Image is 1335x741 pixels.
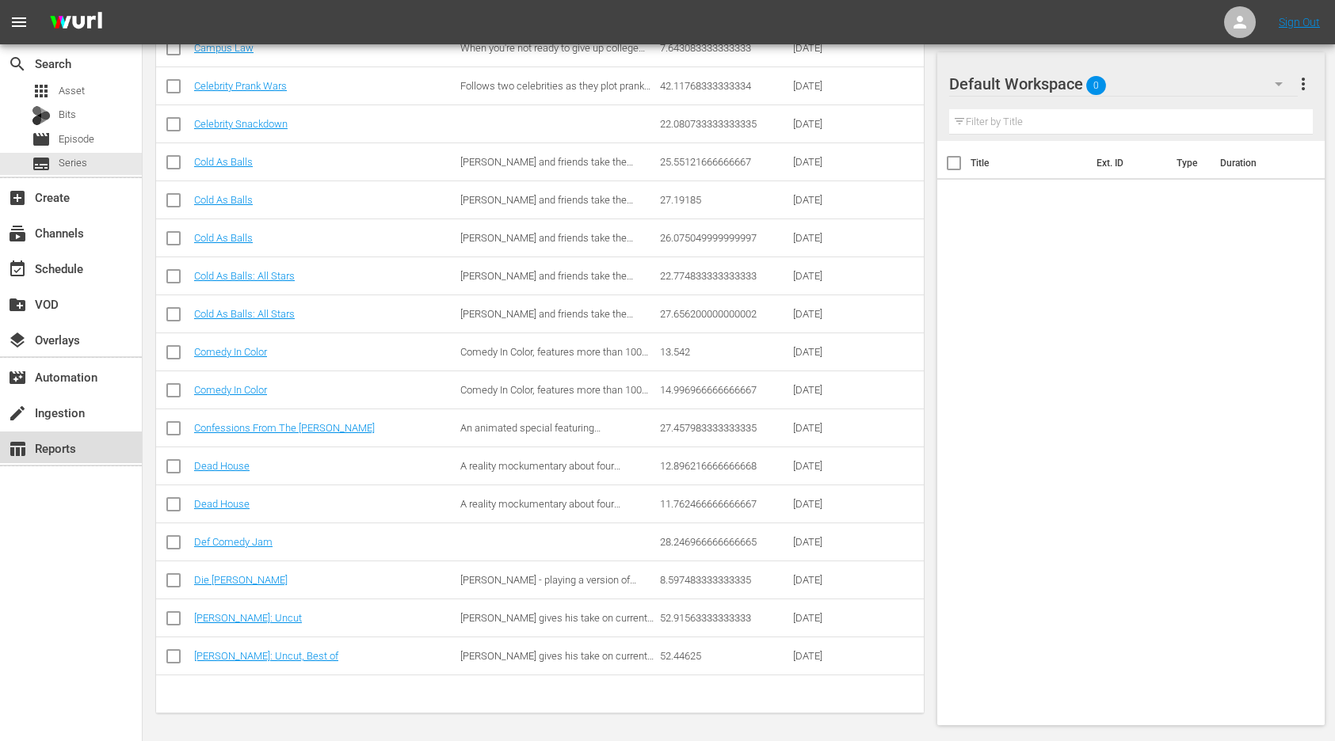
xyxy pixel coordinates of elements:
div: 26.075049999999997 [660,232,788,244]
span: Overlays [8,331,27,350]
span: Episode [59,131,94,147]
th: Title [971,141,1087,185]
span: [PERSON_NAME] - playing a version of himself - is on a death-defying quest to become an action star. [460,574,636,610]
div: 13.542 [660,346,788,358]
span: An animated special featuring [PERSON_NAME] telling [PERSON_NAME] and personal stories. [460,422,644,458]
div: [DATE] [793,422,855,434]
div: [DATE] [793,346,855,358]
span: Create [8,188,27,207]
div: [DATE] [793,232,855,244]
span: Search [8,55,27,74]
a: Dead House [194,498,250,510]
span: [PERSON_NAME] gives his take on current affairs and pop culture with various guests. [460,650,654,674]
span: 0 [1086,69,1106,102]
a: Cold As Balls [194,194,253,206]
div: [DATE] [793,42,855,54]
a: Cold As Balls: All Stars [194,308,295,320]
div: 27.19185 [660,194,788,206]
a: [PERSON_NAME]: Uncut, Best of [194,650,338,662]
div: [DATE] [793,80,855,92]
span: Comedy In Color, features more than 100 original performances from the next generation of comics. [460,384,648,420]
span: Ingestion [8,404,27,423]
div: [DATE] [793,612,855,624]
a: Die [PERSON_NAME] [194,574,288,586]
div: [DATE] [793,460,855,472]
div: [DATE] [793,574,855,586]
div: [DATE] [793,384,855,396]
a: Campus Law [194,42,254,54]
div: [DATE] [793,118,855,130]
div: [DATE] [793,156,855,168]
span: A reality mockumentary about four Zombies trying to live with a human. [460,460,622,484]
img: ans4CAIJ8jUAAAAAAAAAAAAAAAAAAAAAAAAgQb4GAAAAAAAAAAAAAAAAAAAAAAAAJMjXAAAAAAAAAAAAAAAAAAAAAAAAgAT5G... [38,4,114,41]
span: [PERSON_NAME] and friends take the plunge into the post game cold tub for the most awkward interv... [460,270,646,306]
a: Confessions From The [PERSON_NAME] [194,422,375,434]
span: Series [59,155,87,171]
span: Automation [8,368,27,387]
div: 22.774833333333333 [660,270,788,282]
span: [PERSON_NAME] and friends take the plunge into the post game cold tub for the most awkward interv... [460,156,646,192]
div: [DATE] [793,536,855,548]
div: 27.457983333333335 [660,422,788,434]
div: [DATE] [793,308,855,320]
span: [PERSON_NAME] and friends take the plunge into the post game cold tub for the most awkward interv... [460,194,646,230]
span: Episode [32,130,51,149]
div: 28.246966666666665 [660,536,788,548]
span: [PERSON_NAME] and friends take the plunge into the post game cold tub for the most awkward interv... [460,308,646,344]
div: 25.55121666666667 [660,156,788,168]
a: Comedy In Color [194,384,267,396]
div: 11.762466666666667 [660,498,788,510]
span: Bits [59,107,76,123]
div: 12.896216666666668 [660,460,788,472]
div: [DATE] [793,194,855,206]
th: Ext. ID [1087,141,1166,185]
div: [DATE] [793,498,855,510]
div: 7.643083333333333 [660,42,788,54]
span: Asset [32,82,51,101]
span: [PERSON_NAME] and friends take the plunge into the post game cold tub for the most awkward interv... [460,232,646,268]
div: 22.080733333333335 [660,118,788,130]
a: Celebrity Snackdown [194,118,288,130]
span: Asset [59,83,85,99]
span: Channels [8,224,27,243]
span: A reality mockumentary about four Zombies trying to live with a human. [460,498,622,522]
span: Series [32,154,51,173]
a: Cold As Balls: All Stars [194,270,295,282]
a: Cold As Balls [194,232,253,244]
a: Celebrity Prank Wars [194,80,287,92]
a: Comedy In Color [194,346,267,358]
span: Schedule [8,260,27,279]
div: Default Workspace [949,62,1298,106]
span: VOD [8,295,27,314]
div: 14.996966666666667 [660,384,788,396]
button: more_vert [1294,65,1313,103]
span: [PERSON_NAME] gives his take on current affairs and pop culture with various guests. [460,612,654,636]
div: 52.44625 [660,650,788,662]
div: 42.11768333333334 [660,80,788,92]
th: Duration [1211,141,1306,185]
a: Def Comedy Jam [194,536,273,548]
div: [DATE] [793,650,855,662]
span: Comedy In Color, features more than 100 original performances from the next generation of comics. [460,346,648,382]
th: Type [1167,141,1211,185]
span: Reports [8,439,27,458]
a: Sign Out [1279,16,1320,28]
span: more_vert [1294,74,1313,93]
div: 8.597483333333335 [660,574,788,586]
a: Dead House [194,460,250,472]
a: Cold As Balls [194,156,253,168]
div: 52.91563333333333 [660,612,788,624]
span: Follows two celebrities as they plot pranks on one another in order to be judged the winner of th... [460,80,650,116]
div: [DATE] [793,270,855,282]
div: 27.656200000000002 [660,308,788,320]
div: Bits [32,106,51,125]
a: [PERSON_NAME]: Uncut [194,612,302,624]
span: menu [10,13,29,32]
